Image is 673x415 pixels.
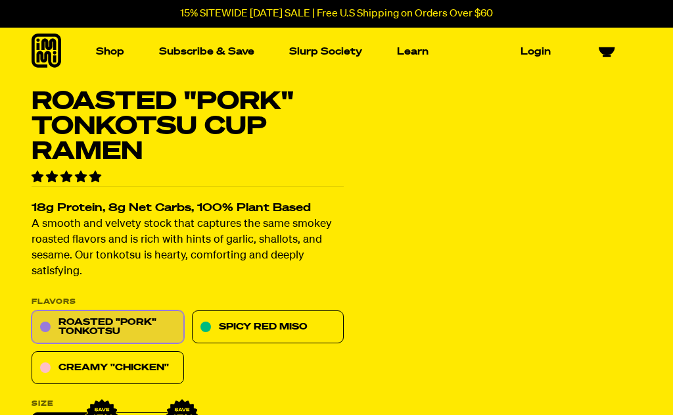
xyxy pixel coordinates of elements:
[284,41,367,62] a: Slurp Society
[32,299,344,306] p: Flavors
[32,352,184,385] a: Creamy "Chicken"
[192,311,344,344] a: Spicy Red Miso
[32,203,344,214] h2: 18g Protein, 8g Net Carbs, 100% Plant Based
[392,41,434,62] a: Learn
[32,311,184,344] a: Roasted "Pork" Tonkotsu
[154,41,260,62] a: Subscribe & Save
[515,41,556,62] a: Login
[32,401,344,408] label: Size
[32,217,344,280] p: A smooth and velvety stock that captures the same smokey roasted flavors and is rich with hints o...
[91,41,129,62] a: Shop
[32,172,104,183] span: 4.75 stars
[91,28,556,76] nav: Main navigation
[32,89,344,164] h1: Roasted "Pork" Tonkotsu Cup Ramen
[180,8,493,20] p: 15% SITEWIDE [DATE] SALE | Free U.S Shipping on Orders Over $60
